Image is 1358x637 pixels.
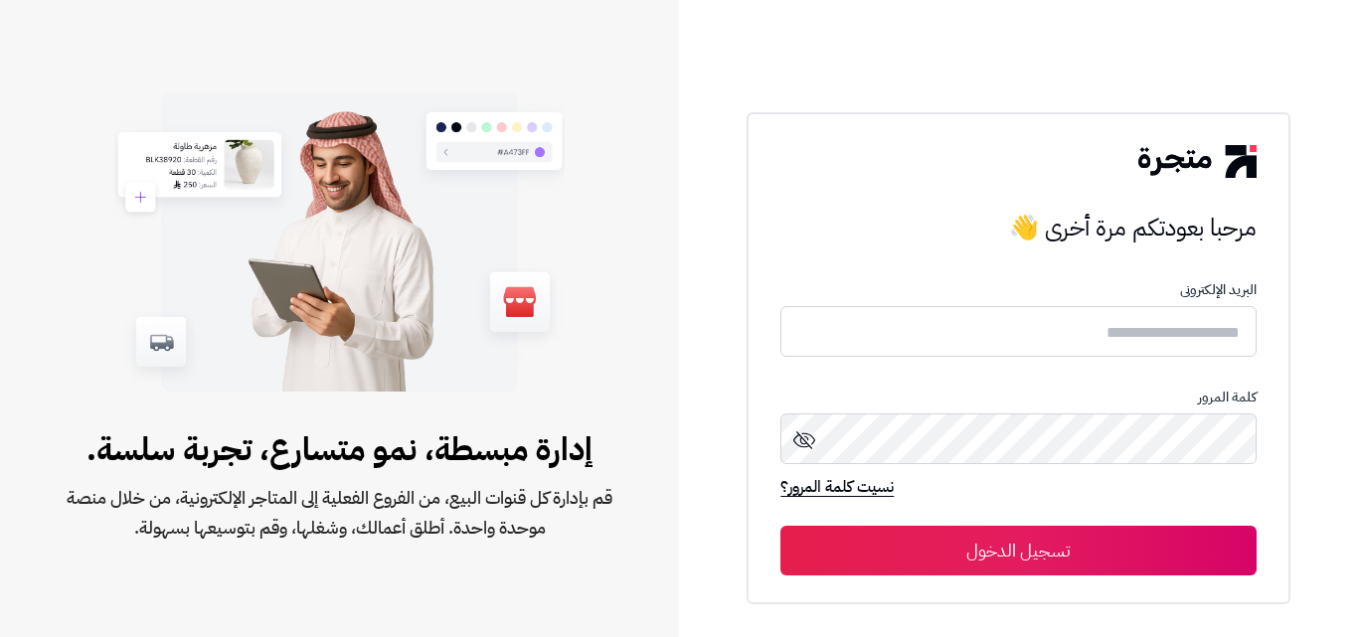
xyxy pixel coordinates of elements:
[1138,145,1256,177] img: logo-2.png
[780,475,894,503] a: نسيت كلمة المرور؟
[64,425,615,473] span: إدارة مبسطة، نمو متسارع، تجربة سلسة.
[64,483,615,543] span: قم بإدارة كل قنوات البيع، من الفروع الفعلية إلى المتاجر الإلكترونية، من خلال منصة موحدة واحدة. أط...
[780,282,1256,298] p: البريد الإلكترونى
[780,390,1256,405] p: كلمة المرور
[780,526,1256,575] button: تسجيل الدخول
[780,208,1256,247] h3: مرحبا بعودتكم مرة أخرى 👋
